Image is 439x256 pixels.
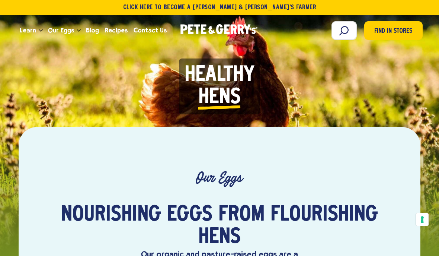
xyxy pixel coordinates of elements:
span: Find in Stores [374,26,412,37]
p: Our Eggs [52,170,387,186]
i: s [230,86,241,109]
span: from [218,204,265,226]
span: hens [198,226,241,249]
span: Learn [20,26,36,35]
span: Recipes [105,26,128,35]
a: Contact Us [131,20,170,41]
span: eggs [167,204,212,226]
a: Our Eggs [45,20,77,41]
span: Healthy [185,64,254,86]
span: Contact Us [134,26,167,35]
input: Search [331,21,357,40]
button: Open the dropdown menu for Our Eggs [77,29,81,32]
i: n [219,86,230,109]
a: Recipes [102,20,131,41]
button: Your consent preferences for tracking technologies [416,213,429,226]
a: Find in Stores [364,21,423,40]
span: Nourishing [61,204,161,226]
span: Blog [86,26,99,35]
a: Blog [83,20,102,41]
a: Learn [17,20,39,41]
button: Open the dropdown menu for Learn [39,29,43,32]
span: flourishing [270,204,378,226]
span: Our Eggs [48,26,74,35]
